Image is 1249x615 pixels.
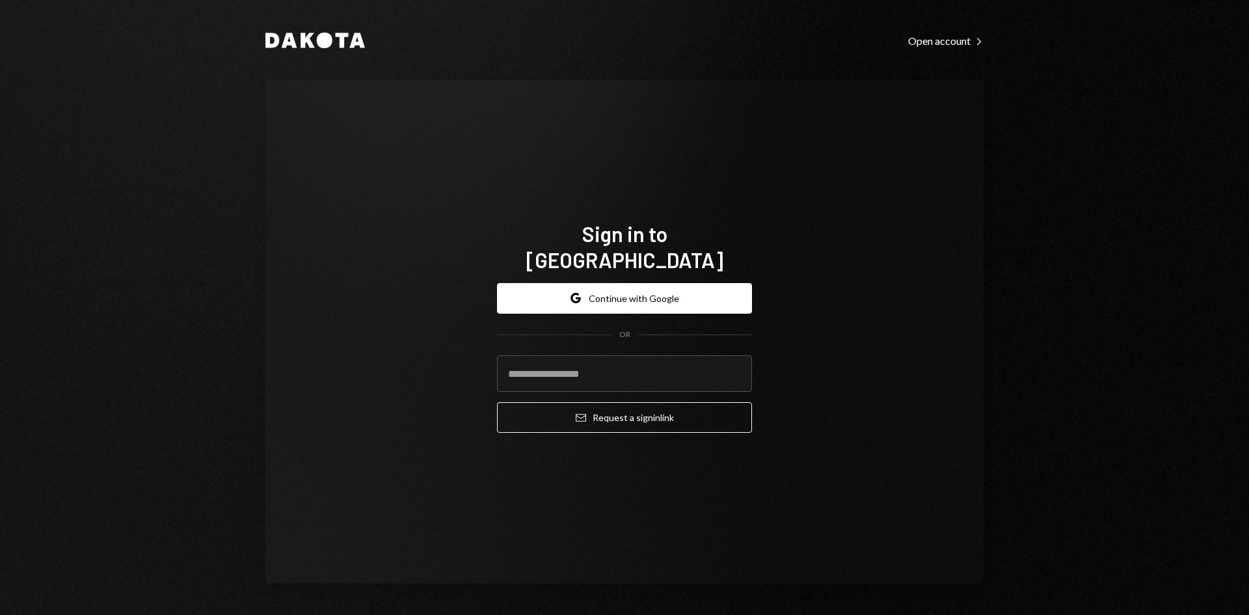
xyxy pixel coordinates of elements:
button: Continue with Google [497,283,752,314]
h1: Sign in to [GEOGRAPHIC_DATA] [497,221,752,273]
div: Open account [908,34,984,48]
button: Request a signinlink [497,402,752,433]
div: OR [619,329,630,340]
a: Open account [908,33,984,48]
